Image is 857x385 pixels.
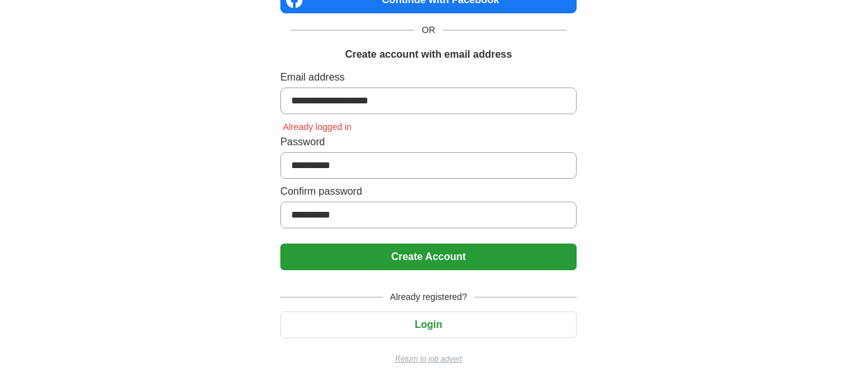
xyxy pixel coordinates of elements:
button: Create Account [280,244,577,270]
label: Email address [280,70,577,85]
a: Return to job advert [280,353,577,365]
a: Login [280,319,577,330]
label: Password [280,134,577,150]
label: Confirm password [280,184,577,199]
span: Already logged in [280,122,354,132]
span: Already registered? [383,290,474,304]
button: Login [280,311,577,338]
h1: Create account with email address [345,47,512,62]
span: OR [414,23,443,37]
